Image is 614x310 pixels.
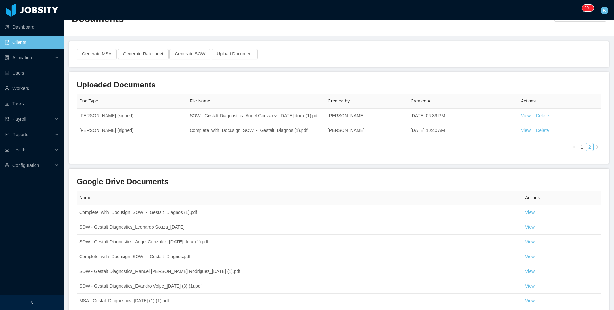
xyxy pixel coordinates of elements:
[77,80,601,90] h3: Uploaded Documents
[77,205,523,220] td: Complete_with_Docusign_SOW_-_Gestalt_Diagnos (1).pdf
[5,97,59,110] a: icon: profileTasks
[536,113,549,118] a: Delete
[525,269,535,274] a: View
[77,220,523,235] td: SOW - Gestalt Diagnostics_Leonardo Souza_[DATE]
[328,98,350,103] span: Created by
[169,49,210,59] button: Generate SOW
[77,264,523,279] td: SOW - Gestalt Diagnostics_Manuel [PERSON_NAME] Rodriguez_[DATE] (1).pdf
[5,148,9,152] i: icon: medicine-box
[525,239,535,244] a: View
[525,298,535,303] a: View
[5,132,9,137] i: icon: line-chart
[594,143,601,151] li: Next Page
[582,5,594,11] sup: 245
[586,143,593,151] a: 2
[408,109,518,123] td: [DATE] 06:39 PM
[5,36,59,49] a: icon: auditClients
[212,49,258,59] button: Upload Document
[5,82,59,95] a: icon: userWorkers
[12,55,32,60] span: Allocation
[521,128,531,133] a: View
[411,98,432,103] span: Created At
[525,254,535,259] a: View
[5,55,9,60] i: icon: solution
[5,20,59,33] a: icon: pie-chartDashboard
[12,147,25,152] span: Health
[595,145,599,149] i: icon: right
[12,132,28,137] span: Reports
[525,224,535,230] a: View
[5,117,9,121] i: icon: file-protect
[77,123,187,138] td: [PERSON_NAME] (signed)
[586,143,594,151] li: 2
[525,195,540,200] span: Actions
[77,235,523,249] td: SOW - Gestalt Diagnostics_Angel Gonzalez_[DATE].docx (1).pdf
[12,163,39,168] span: Configuration
[525,210,535,215] a: View
[187,109,325,123] td: SOW - Gestalt Diagnostics_Angel Gonzalez_[DATE].docx (1).pdf
[578,143,586,151] li: 1
[580,8,585,12] i: icon: bell
[521,113,531,118] a: View
[79,98,98,103] span: Doc Type
[118,49,169,59] button: Generate Ratesheet
[5,163,9,167] i: icon: setting
[77,279,523,294] td: SOW - Gestalt Diagnostics_Evandro Volpe_[DATE] (3) (1).pdf
[187,123,325,138] td: Complete_with_Docusign_SOW_-_Gestalt_Diagnos (1).pdf
[77,109,187,123] td: [PERSON_NAME] (signed)
[12,117,26,122] span: Payroll
[571,143,578,151] li: Previous Page
[572,145,576,149] i: icon: left
[408,123,518,138] td: [DATE] 10:40 AM
[579,143,586,151] a: 1
[77,294,523,308] td: MSA - Gestalt Diagnostics_[DATE] (1) (1).pdf
[325,109,408,123] td: [PERSON_NAME]
[536,128,549,133] a: Delete
[521,98,536,103] span: Actions
[77,249,523,264] td: Complete_with_Docusign_SOW_-_Gestalt_Diagnos.pdf
[77,176,601,187] h3: Google Drive Documents
[5,67,59,79] a: icon: robotUsers
[525,283,535,289] a: View
[79,195,91,200] span: Name
[325,123,408,138] td: [PERSON_NAME]
[77,49,117,59] button: Generate MSA
[603,7,606,14] span: B
[190,98,210,103] span: File Name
